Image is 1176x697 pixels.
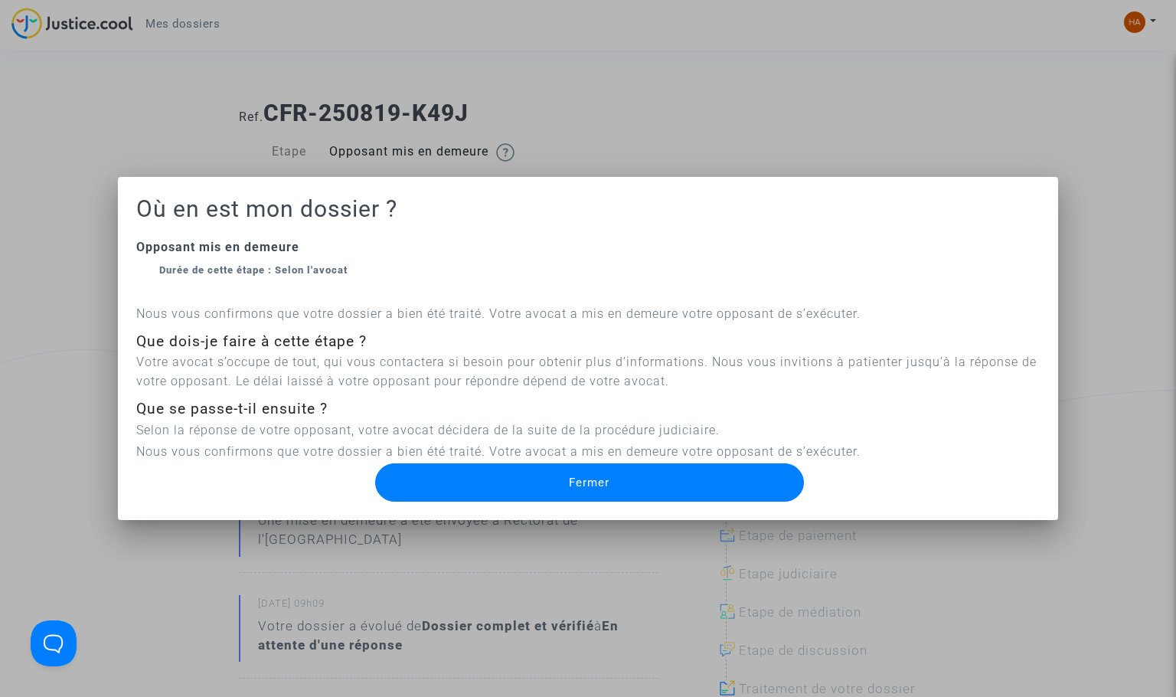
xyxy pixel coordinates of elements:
p: Nous vous confirmons que votre dossier a bien été traité. Votre avocat a mis en demeure votre opp... [136,442,1040,461]
div: Que dois-je faire à cette étape ? [136,331,1040,353]
p: Selon la réponse de votre opposant, votre avocat décidera de la suite de la procédure judiciaire. [136,420,1040,440]
p: Votre avocat s’occupe de tout, qui vous contactera si besoin pour obtenir plus d’informations. No... [136,352,1040,391]
div: Que se passe-t-il ensuite ? [136,398,1040,420]
iframe: Help Scout Beacon - Open [31,620,77,666]
span: Fermer [569,476,609,489]
h1: Où en est mon dossier ? [136,195,1040,223]
p: Nous vous confirmons que votre dossier a bien été traité. Votre avocat a mis en demeure votre opp... [136,304,1040,323]
strong: Durée de cette étape : Selon l'avocat [159,264,348,276]
button: Fermer [375,463,804,502]
div: Opposant mis en demeure [136,238,1040,257]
